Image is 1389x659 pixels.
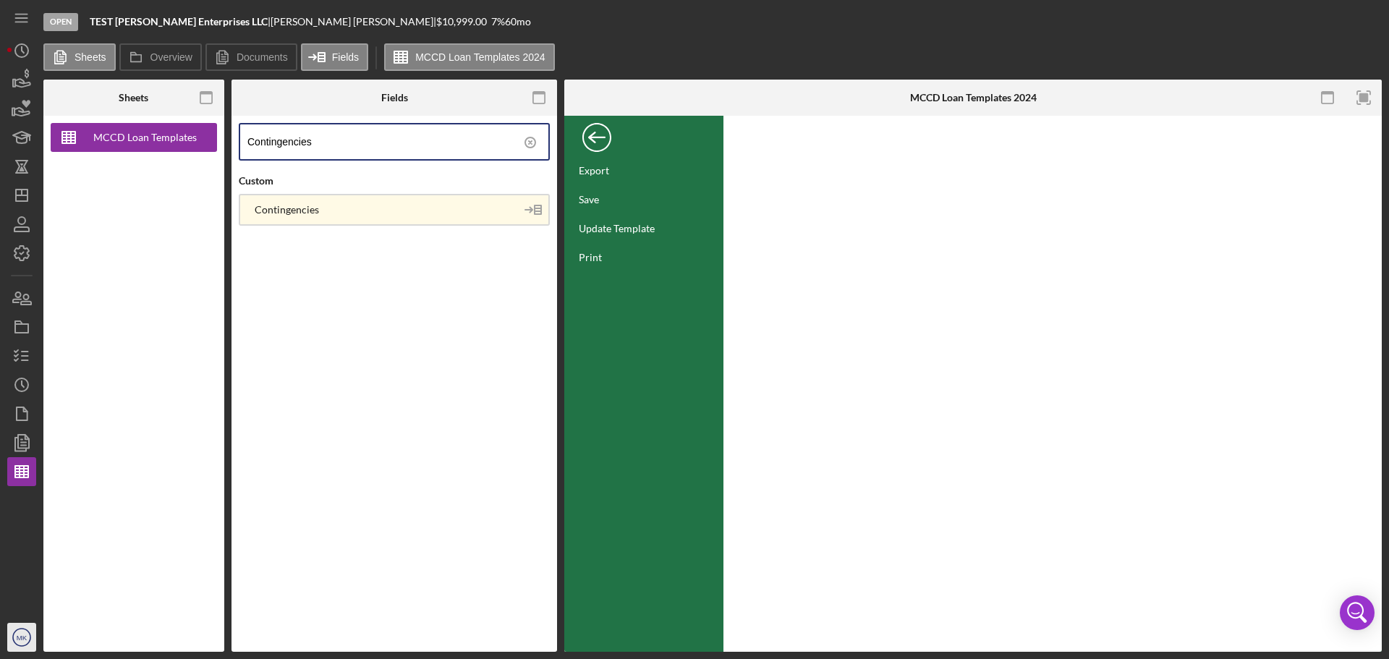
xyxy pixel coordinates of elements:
[1340,595,1375,630] div: Open Intercom Messenger
[90,16,271,27] div: |
[579,164,609,177] div: Export
[119,43,202,71] button: Overview
[75,51,106,63] label: Sheets
[415,51,545,63] label: MCCD Loan Templates 2024
[436,16,491,27] div: $10,999.00
[51,123,217,152] button: MCCD Loan Templates 2024
[579,193,599,205] div: Save
[384,43,555,71] button: MCCD Loan Templates 2024
[43,13,78,31] div: Open
[87,123,203,152] div: MCCD Loan Templates 2024
[239,175,550,187] div: Custom
[582,119,611,148] div: Back
[564,242,723,271] div: Print
[43,43,116,71] button: Sheets
[564,213,723,242] div: Update Template
[910,92,1037,103] div: MCCD Loan Templates 2024
[564,116,723,652] div: FILE
[7,623,36,652] button: MK
[247,124,548,159] input: Search for an existing field
[579,251,602,263] div: Print
[564,156,723,184] div: Export
[332,51,359,63] label: Fields
[17,634,27,642] text: MK
[237,51,288,63] label: Documents
[240,204,516,216] div: Contingencies
[205,43,297,71] button: Documents
[579,222,655,234] div: Update Template
[119,92,148,103] div: Sheets
[90,15,268,27] b: TEST [PERSON_NAME] Enterprises LLC
[381,92,408,103] div: Fields
[271,16,436,27] div: [PERSON_NAME] [PERSON_NAME] |
[301,43,368,71] button: Fields
[150,51,192,63] label: Overview
[505,16,531,27] div: 60 mo
[564,184,723,213] div: Save
[491,16,505,27] div: 7 %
